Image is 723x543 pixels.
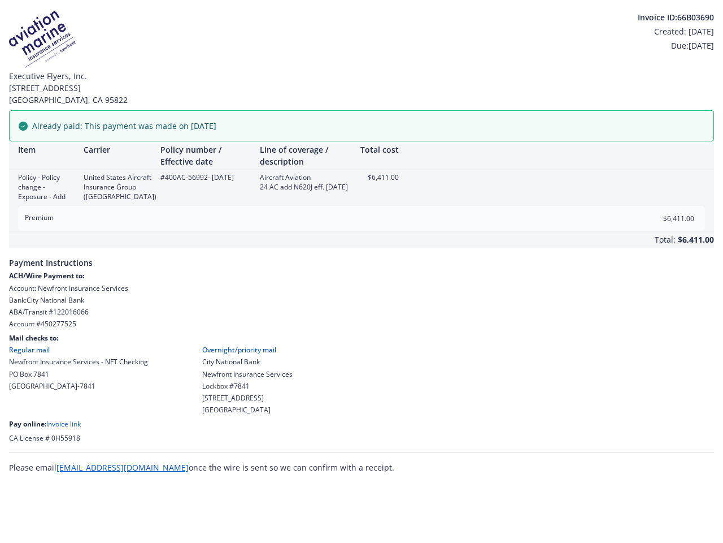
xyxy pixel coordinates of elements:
div: Due: [DATE] [638,40,714,51]
div: Aircraft Aviation [260,173,350,182]
div: CA License # 0H55918 [9,433,714,443]
a: [EMAIL_ADDRESS][DOMAIN_NAME] [56,462,189,473]
a: Invoice link [46,419,81,429]
div: Total cost [359,144,399,156]
div: Bank: City National Bank [9,295,714,305]
div: Total: [655,234,676,248]
div: Invoice ID: 66B03690 [638,11,714,23]
span: Payment Instructions [9,248,714,271]
span: Executive Flyers, Inc. [STREET_ADDRESS] [GEOGRAPHIC_DATA] , CA 95822 [9,70,714,106]
div: $6,411.00 [678,231,714,248]
input: 0.00 [628,210,701,227]
div: Policy number / Effective date [160,144,251,167]
div: Carrier [84,144,151,156]
div: [GEOGRAPHIC_DATA] [202,405,293,415]
span: Already paid: This payment was made on [DATE] [32,120,216,132]
div: Please email once the wire is sent so we can confirm with a receipt. [9,462,714,473]
div: Newfront Insurance Services - NFT Checking [9,357,148,367]
div: Mail checks to: [9,333,714,343]
div: $6,411.00 [359,173,399,182]
span: Pay online: [9,419,46,429]
div: Item [18,144,75,156]
div: 24 AC add N620J eff. [DATE] [260,182,350,192]
div: United States Aircraft Insurance Group ([GEOGRAPHIC_DATA]) [84,173,151,201]
div: Lockbox #7841 [202,381,293,391]
div: PO Box 7841 [9,369,148,379]
div: Line of coverage / description [260,144,350,167]
div: [STREET_ADDRESS] [202,393,293,403]
div: Regular mail [9,345,148,355]
div: Policy - Policy change - Exposure - Add [18,173,75,201]
div: Newfront Insurance Services [202,369,293,379]
div: Account: Newfront Insurance Services [9,283,714,293]
div: #400AC-56992 - [DATE] [160,173,251,182]
span: Premium [25,213,54,222]
div: ACH/Wire Payment to: [9,271,714,281]
div: Created: [DATE] [638,25,714,37]
div: Overnight/priority mail [202,345,293,355]
div: [GEOGRAPHIC_DATA]-7841 [9,381,148,391]
div: City National Bank [202,357,293,367]
div: ABA/Transit # 122016066 [9,307,714,317]
div: Account # 450277525 [9,319,714,329]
